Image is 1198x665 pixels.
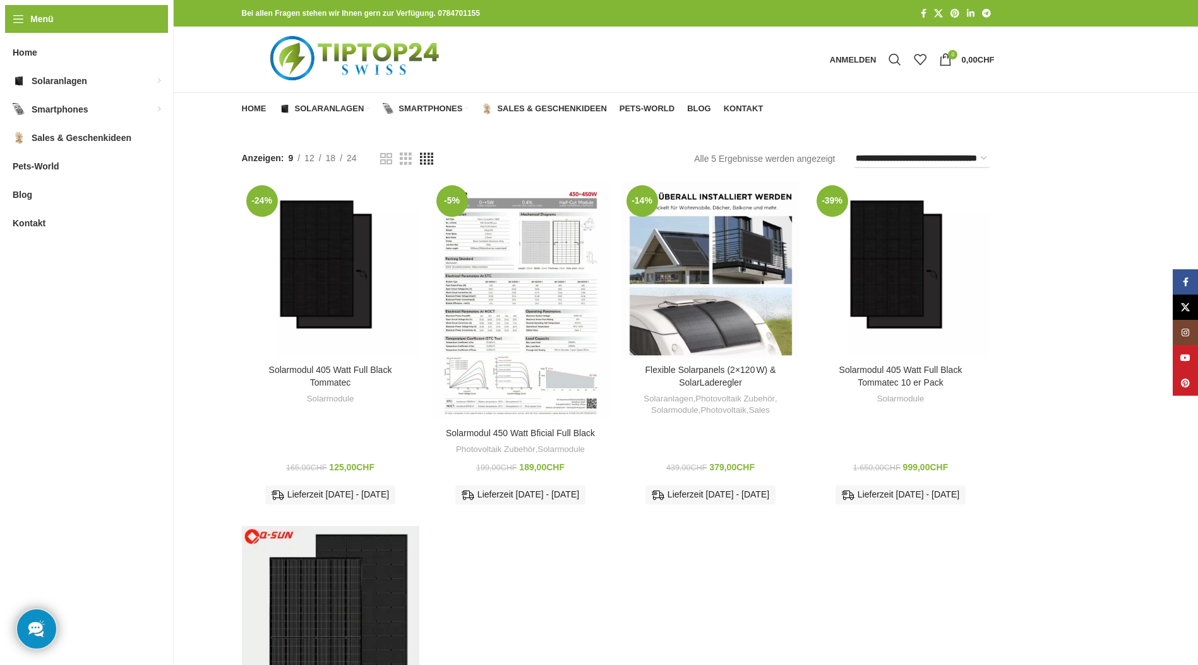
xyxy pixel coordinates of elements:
[246,185,278,217] span: -24%
[265,485,395,504] div: Lieferzeit [DATE] - [DATE]
[930,462,948,472] span: CHF
[269,365,392,387] a: Solarmodul 405 Watt Full Black Tommatec
[242,151,284,165] span: Anzeigen
[854,150,990,168] select: Shop-Reihenfolge
[307,393,354,405] a: Solarmodule
[13,131,25,144] img: Sales & Geschenkideen
[519,462,565,472] bdi: 189,00
[347,153,357,163] span: 24
[446,428,595,438] a: Solarmodul 450 Watt Bficial Full Black
[1173,269,1198,295] a: Facebook Social Link
[687,104,711,114] span: Blog
[288,153,293,163] span: 9
[622,181,800,358] a: Flexible Solarpanels (2×120 W) & SolarLaderegler
[380,151,392,167] a: Rasteransicht 2
[476,463,517,472] bdi: 199,00
[13,155,59,178] span: Pets-World
[645,365,776,387] a: Flexible Solarpanels (2×120 W) & SolarLaderegler
[342,151,361,165] a: 24
[242,9,480,18] strong: Bei allen Fragen stehen wir Ihnen gern zur Verfügung. 0784701155
[284,151,297,165] a: 9
[812,181,990,358] a: Solarmodul 405 Watt Full Black Tommatec 10 er Pack
[836,485,966,504] div: Lieferzeit [DATE] - [DATE]
[1173,370,1198,396] a: Pinterest Social Link
[724,104,764,114] span: Kontakt
[497,104,606,114] span: Sales & Geschenkideen
[13,41,37,64] span: Home
[620,104,674,114] span: Pets-World
[628,393,793,417] div: , , , ,
[398,104,462,114] span: Smartphones
[242,181,419,358] a: Solarmodul 405 Watt Full Black Tommatec
[13,75,25,87] img: Solaranlagen
[917,5,930,22] a: Facebook Social Link
[903,462,949,472] bdi: 999,00
[236,96,770,121] div: Hauptnavigation
[13,212,45,235] span: Kontakt
[295,104,364,114] span: Solaranlagen
[830,56,877,64] span: Anmelden
[947,5,963,22] a: Pinterest Social Link
[304,153,314,163] span: 12
[724,96,764,121] a: Kontakt
[666,463,707,472] bdi: 439,00
[626,185,658,217] span: -14%
[1173,295,1198,320] a: X Social Link
[700,405,746,417] a: Photovoltaik
[32,126,131,149] span: Sales & Geschenkideen
[400,151,412,167] a: Rasteransicht 3
[824,47,883,72] a: Anmelden
[30,12,54,26] span: Menü
[455,485,585,504] div: Lieferzeit [DATE] - [DATE]
[32,98,88,121] span: Smartphones
[907,47,933,72] div: Meine Wunschliste
[13,183,32,206] span: Blog
[1173,320,1198,345] a: Instagram Social Link
[432,181,609,422] a: Solarmodul 450 Watt Bficial Full Black
[300,151,319,165] a: 12
[930,5,947,22] a: X Social Link
[620,96,674,121] a: Pets-World
[695,393,775,405] a: Photovoltaik Zubehör
[481,103,493,114] img: Sales & Geschenkideen
[978,55,995,64] span: CHF
[356,462,374,472] span: CHF
[438,444,603,456] div: ,
[691,463,707,472] span: CHF
[978,5,995,22] a: Telegram Social Link
[933,47,1000,72] a: 0 0,00CHF
[32,70,87,92] span: Solaranlagen
[882,47,907,72] a: Suche
[242,96,267,121] a: Home
[456,444,536,456] a: Photovoltaik Zubehör
[383,103,394,114] img: Smartphones
[961,55,994,64] bdi: 0,00
[383,96,469,121] a: Smartphones
[242,104,267,114] span: Home
[546,462,565,472] span: CHF
[651,405,698,417] a: Solarmodule
[645,485,776,504] div: Lieferzeit [DATE] - [DATE]
[839,365,962,387] a: Solarmodul 405 Watt Full Black Tommatec 10 er Pack
[286,463,326,472] bdi: 165,00
[329,462,374,472] bdi: 125,00
[481,96,606,121] a: Sales & Geschenkideen
[736,462,755,472] span: CHF
[694,152,835,166] p: Alle 5 Ergebnisse werden angezeigt
[420,151,433,167] a: Rasteransicht 4
[709,462,755,472] bdi: 379,00
[963,5,978,22] a: LinkedIn Social Link
[877,393,925,405] a: Solarmodule
[501,463,517,472] span: CHF
[687,96,711,121] a: Blog
[321,151,340,165] a: 18
[326,153,336,163] span: 18
[884,463,901,472] span: CHF
[537,444,585,456] a: Solarmodule
[1173,345,1198,370] a: YouTube Social Link
[749,405,770,417] a: Sales
[948,50,957,59] span: 0
[436,185,468,217] span: -5%
[311,463,327,472] span: CHF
